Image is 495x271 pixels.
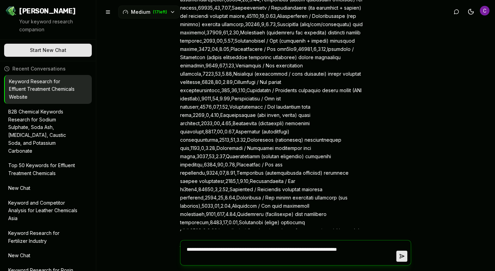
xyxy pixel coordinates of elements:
button: Open user button [480,6,489,15]
p: Top 50 Keywords for Effluent Treatment Chemicals [8,162,78,177]
span: Recent Conversations [12,65,66,72]
p: Keyword and Competitor Analysis for Leather Chemicals Asia [8,199,78,223]
span: Start New Chat [30,47,66,54]
button: Start New Chat [4,44,92,57]
button: New Chat [4,249,92,262]
span: ( 17 left) [153,9,167,15]
img: Jello SEO Logo [5,6,16,17]
button: Top 50 Keywords for Effluent Treatment Chemicals [4,159,92,180]
img: Chemtrade Asia Administrator [480,6,489,15]
p: Keyword Research for Effluent Treatment Chemicals Website [9,78,78,101]
p: New Chat [8,252,78,260]
p: B2B Chemical Keywords Research for Sodium Sulphate, Soda Ash, [MEDICAL_DATA], Caustic Soda, and P... [8,108,78,155]
button: Medium(17left) [118,6,180,19]
p: New Chat [8,184,78,192]
p: Your keyword research companion [19,18,90,34]
p: Keyword Research for Fertilizer Industry [8,229,78,245]
button: Keyword Research for Effluent Treatment Chemicals Website [5,75,92,104]
button: Keyword and Competitor Analysis for Leather Chemicals Asia [4,196,92,225]
button: B2B Chemical Keywords Research for Sodium Sulphate, Soda Ash, [MEDICAL_DATA], Caustic Soda, and P... [4,105,92,158]
button: New Chat [4,182,92,195]
span: Medium [131,9,150,15]
span: [PERSON_NAME] [19,6,76,16]
button: Keyword Research for Fertilizer Industry [4,227,92,248]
